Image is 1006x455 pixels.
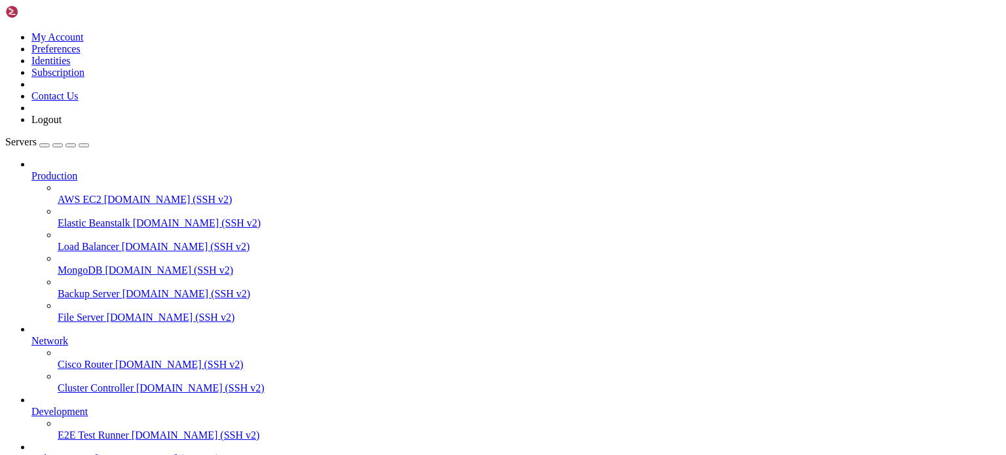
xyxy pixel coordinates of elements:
span: Backup Server [58,288,120,299]
span: [DOMAIN_NAME] (SSH v2) [136,382,265,393]
a: Identities [31,55,71,66]
a: MongoDB [DOMAIN_NAME] (SSH v2) [58,264,1001,276]
span: AWS EC2 [58,194,102,205]
span: Network [31,335,68,346]
a: Elastic Beanstalk [DOMAIN_NAME] (SSH v2) [58,217,1001,229]
span: [DOMAIN_NAME] (SSH v2) [107,312,235,323]
a: Load Balancer [DOMAIN_NAME] (SSH v2) [58,241,1001,253]
li: Cluster Controller [DOMAIN_NAME] (SSH v2) [58,371,1001,394]
span: [DOMAIN_NAME] (SSH v2) [115,359,244,370]
li: Backup Server [DOMAIN_NAME] (SSH v2) [58,276,1001,300]
a: Subscription [31,67,84,78]
a: Preferences [31,43,81,54]
a: E2E Test Runner [DOMAIN_NAME] (SSH v2) [58,429,1001,441]
a: Cisco Router [DOMAIN_NAME] (SSH v2) [58,359,1001,371]
a: Production [31,170,1001,182]
span: [DOMAIN_NAME] (SSH v2) [133,217,261,228]
span: Cluster Controller [58,382,134,393]
a: AWS EC2 [DOMAIN_NAME] (SSH v2) [58,194,1001,206]
li: E2E Test Runner [DOMAIN_NAME] (SSH v2) [58,418,1001,441]
li: Load Balancer [DOMAIN_NAME] (SSH v2) [58,229,1001,253]
a: My Account [31,31,84,43]
span: [DOMAIN_NAME] (SSH v2) [105,264,233,276]
a: Development [31,406,1001,418]
span: [DOMAIN_NAME] (SSH v2) [122,241,250,252]
li: Cisco Router [DOMAIN_NAME] (SSH v2) [58,347,1001,371]
li: Network [31,323,1001,394]
a: Network [31,335,1001,347]
span: Cisco Router [58,359,113,370]
li: File Server [DOMAIN_NAME] (SSH v2) [58,300,1001,323]
span: [DOMAIN_NAME] (SSH v2) [132,429,260,441]
li: Production [31,158,1001,323]
span: Production [31,170,77,181]
span: MongoDB [58,264,102,276]
a: Logout [31,114,62,125]
span: File Server [58,312,104,323]
a: File Server [DOMAIN_NAME] (SSH v2) [58,312,1001,323]
a: Servers [5,136,89,147]
li: Elastic Beanstalk [DOMAIN_NAME] (SSH v2) [58,206,1001,229]
img: Shellngn [5,5,81,18]
a: Contact Us [31,90,79,101]
li: Development [31,394,1001,441]
li: MongoDB [DOMAIN_NAME] (SSH v2) [58,253,1001,276]
span: [DOMAIN_NAME] (SSH v2) [104,194,233,205]
span: E2E Test Runner [58,429,129,441]
span: Development [31,406,88,417]
li: AWS EC2 [DOMAIN_NAME] (SSH v2) [58,182,1001,206]
a: Cluster Controller [DOMAIN_NAME] (SSH v2) [58,382,1001,394]
span: Elastic Beanstalk [58,217,130,228]
a: Backup Server [DOMAIN_NAME] (SSH v2) [58,288,1001,300]
span: Load Balancer [58,241,119,252]
span: [DOMAIN_NAME] (SSH v2) [122,288,251,299]
span: Servers [5,136,37,147]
